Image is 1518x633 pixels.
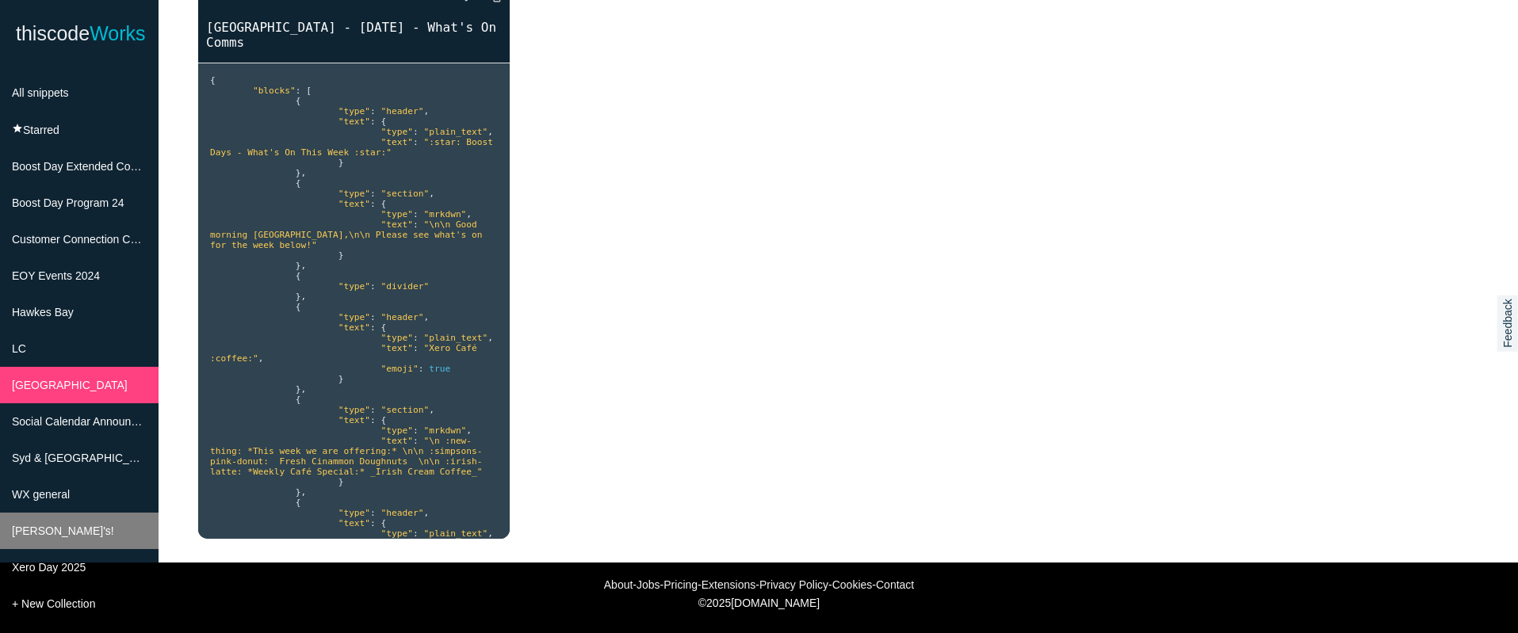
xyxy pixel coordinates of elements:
span: { [296,395,301,405]
span: "header" [381,312,424,322]
span: EOY Events 2024 [12,269,100,282]
span: "text" [338,199,370,209]
span: }, [296,168,306,178]
span: { [296,271,301,281]
span: [ [306,86,312,96]
span: : [296,86,301,96]
span: : [413,425,419,436]
span: Customer Connection Comms [12,233,161,246]
span: "text" [338,116,370,127]
span: "type" [381,528,413,539]
span: "type" [381,127,413,137]
span: { [210,75,216,86]
div: - - - - - - [8,578,1510,591]
i: star [12,123,23,134]
span: }, [296,487,306,498]
span: [GEOGRAPHIC_DATA] [12,379,128,391]
a: Extensions [702,578,755,591]
span: { [296,96,301,106]
span: "type" [338,405,370,415]
span: , [488,127,493,137]
a: [GEOGRAPHIC_DATA] - [DATE] - What's On Comms [198,18,510,51]
span: , [423,508,429,518]
a: Privacy Policy [759,578,828,591]
span: "header" [381,508,424,518]
span: "type" [338,281,370,292]
a: Cookies [832,578,873,591]
a: About [604,578,633,591]
span: : [370,508,376,518]
span: LC [12,342,26,355]
span: : [419,364,424,374]
span: 2025 [706,597,731,609]
span: } [338,250,344,261]
span: : [370,312,376,322]
span: , [258,353,264,364]
span: "type" [338,189,370,199]
span: : [370,322,376,333]
span: "emoji" [381,364,419,374]
span: : [413,219,419,230]
span: : [413,137,419,147]
span: : [370,518,376,528]
span: WX general [12,488,70,501]
span: : [413,209,419,219]
span: , [466,209,472,219]
span: { [381,415,387,425]
span: "text" [381,436,413,446]
span: "text" [338,415,370,425]
span: Boost Day Extended Comms 24 [12,160,170,173]
span: { [381,322,387,333]
span: "type" [338,106,370,116]
span: "plain_text" [423,528,488,539]
span: { [296,178,301,189]
span: : [413,436,419,446]
span: }, [296,292,306,302]
a: Feedback [1497,295,1517,351]
span: : [413,127,419,137]
span: , [429,189,434,199]
span: "plain_text" [423,127,488,137]
span: "type" [381,333,413,343]
span: "\n\n Good morning [GEOGRAPHIC_DATA],\n\n Please see what's on for the week below!" [210,219,488,250]
span: : [370,415,376,425]
span: "text" [381,137,413,147]
span: } [338,477,344,487]
span: Xero Day 2025 [12,561,86,574]
span: : [413,343,419,353]
span: All snippets [12,86,69,99]
span: "mrkdwn" [423,209,466,219]
a: Contact [876,578,914,591]
span: , [466,425,472,436]
span: : [370,106,376,116]
span: "text" [381,343,413,353]
span: , [429,405,434,415]
span: { [296,302,301,312]
span: true [429,364,450,374]
span: , [488,333,493,343]
span: { [381,116,387,127]
span: : [413,333,419,343]
span: "plain_text" [423,333,488,343]
span: "header" [381,106,424,116]
span: { [296,498,301,508]
span: "\n :new-thing: *This week we are offering:* \n\n :simpsons-pink-donut: Fresh Cinammon Doughnuts ... [210,436,483,477]
div: © [DOMAIN_NAME] [252,597,1267,609]
span: { [381,199,387,209]
span: }, [296,261,306,271]
a: Jobs [637,578,660,591]
a: Pricing [663,578,698,591]
span: : [370,199,376,209]
span: "type" [381,209,413,219]
span: "section" [381,189,430,199]
span: : [370,116,376,127]
span: , [488,528,493,539]
span: "Xero Café :coffee:" [210,343,483,364]
span: Social Calendar Announcements [12,415,173,428]
span: : [413,528,419,539]
span: Hawkes Bay [12,306,74,318]
span: Works [90,22,145,44]
span: "type" [338,312,370,322]
span: : [370,281,376,292]
span: , [423,312,429,322]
